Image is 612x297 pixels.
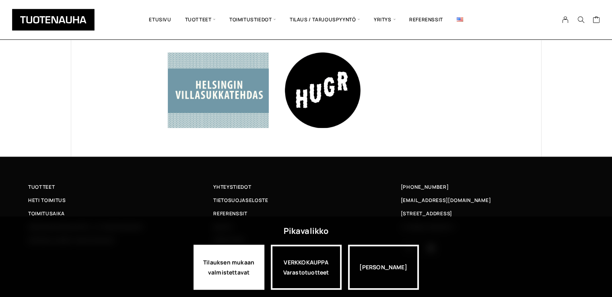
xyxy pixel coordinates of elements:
[28,196,213,204] a: Heti toimitus
[401,209,452,218] span: [STREET_ADDRESS]
[194,245,264,290] a: Tilauksen mukaan valmistettavat
[28,209,65,218] span: Toimitusaika
[213,196,268,204] span: Tietosuojaseloste
[28,183,55,191] span: Tuotteet
[401,183,449,191] a: [PHONE_NUMBER]
[213,209,247,218] span: Referenssit
[12,9,95,31] img: Tuotenauha Oy
[592,16,600,25] a: Cart
[457,17,463,22] img: English
[223,6,283,33] span: Toimitustiedot
[213,196,398,204] a: Tietosuojaseloste
[271,245,342,290] div: VERKKOKAUPPA Varastotuotteet
[558,16,573,23] a: My Account
[213,183,398,191] a: Yhteystiedot
[402,6,450,33] a: Referenssit
[283,6,367,33] span: Tilaus / Tarjouspyyntö
[28,209,213,218] a: Toimitusaika
[178,6,223,33] span: Tuotteet
[348,245,419,290] div: [PERSON_NAME]
[213,183,251,191] span: Yhteystiedot
[573,16,588,23] button: Search
[271,245,342,290] a: VERKKOKAUPPAVarastotuotteet
[28,183,213,191] a: Tuotteet
[142,6,178,33] a: Etusivu
[401,196,491,204] a: [EMAIL_ADDRESS][DOMAIN_NAME]
[367,6,402,33] span: Yritys
[213,209,398,218] a: Referenssit
[28,196,66,204] span: Heti toimitus
[283,224,328,238] div: Pikavalikko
